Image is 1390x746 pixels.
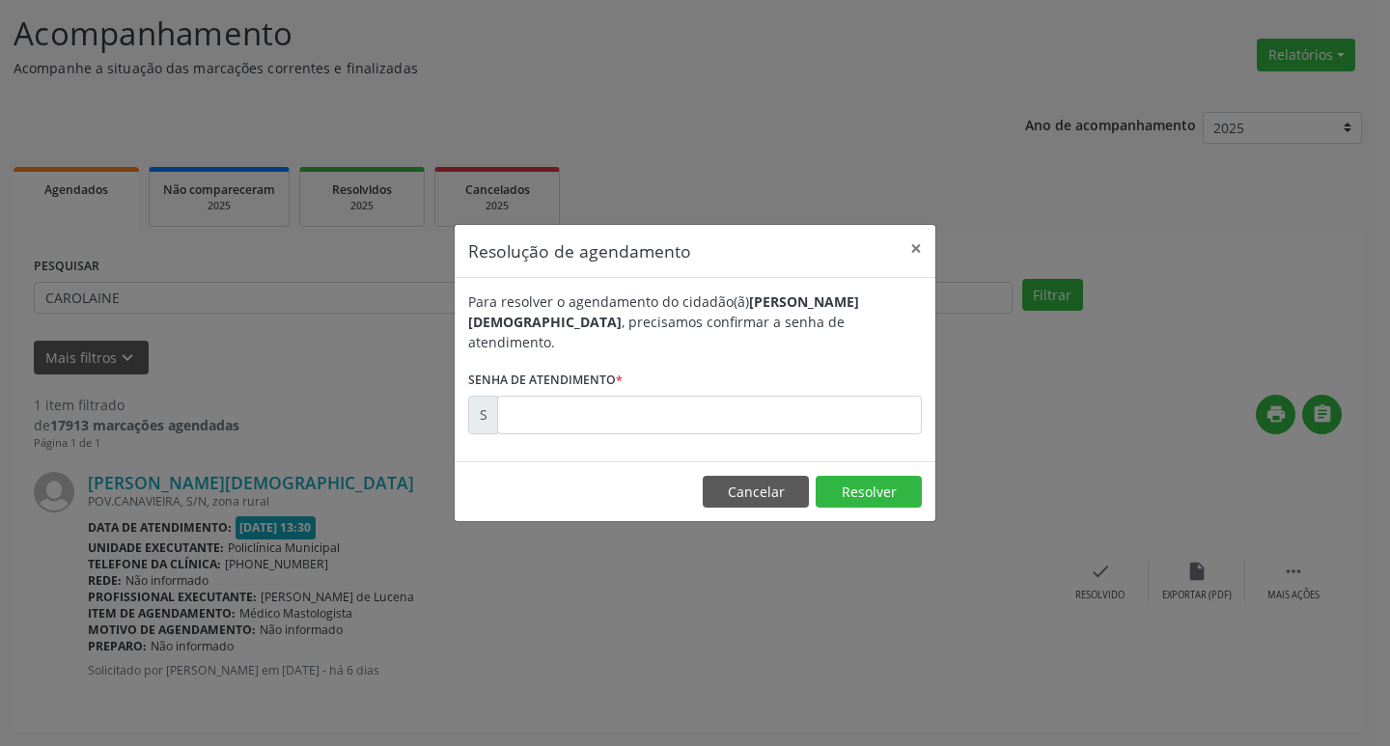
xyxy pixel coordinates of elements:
label: Senha de atendimento [468,366,623,396]
button: Cancelar [703,476,809,509]
div: S [468,396,498,434]
button: Close [897,225,935,272]
h5: Resolução de agendamento [468,238,691,263]
b: [PERSON_NAME][DEMOGRAPHIC_DATA] [468,292,859,331]
button: Resolver [816,476,922,509]
div: Para resolver o agendamento do cidadão(ã) , precisamos confirmar a senha de atendimento. [468,291,922,352]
